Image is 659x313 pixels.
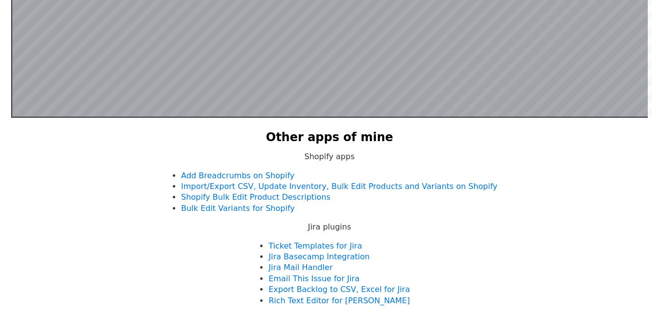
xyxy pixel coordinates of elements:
[181,204,295,213] a: Bulk Edit Variants for Shopify
[181,171,294,180] a: Add Breadcrumbs on Shopify
[268,296,410,305] a: Rich Text Editor for [PERSON_NAME]
[268,263,332,272] a: Jira Mail Handler
[266,129,393,146] h2: Other apps of mine
[181,182,497,191] a: Import/Export CSV, Update Inventory, Bulk Edit Products and Variants on Shopify
[268,241,362,250] a: Ticket Templates for Jira
[268,285,410,294] a: Export Backlog to CSV, Excel for Jira
[268,274,359,283] a: Email This Issue for Jira
[268,252,370,261] a: Jira Basecamp Integration
[181,192,330,202] a: Shopify Bulk Edit Product Descriptions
